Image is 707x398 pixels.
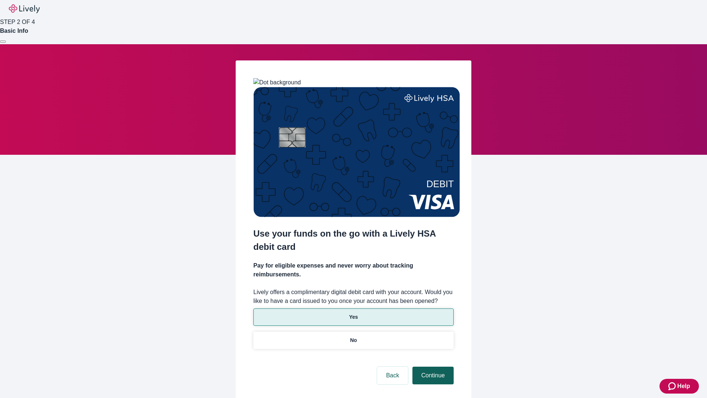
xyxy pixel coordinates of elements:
[253,288,454,306] label: Lively offers a complimentary digital debit card with your account. Would you like to have a card...
[253,227,454,254] h2: Use your funds on the go with a Lively HSA debit card
[677,382,690,391] span: Help
[668,382,677,391] svg: Zendesk support icon
[349,313,358,321] p: Yes
[377,367,408,384] button: Back
[253,261,454,279] h4: Pay for eligible expenses and never worry about tracking reimbursements.
[9,4,40,13] img: Lively
[350,336,357,344] p: No
[659,379,699,394] button: Zendesk support iconHelp
[253,332,454,349] button: No
[253,78,301,87] img: Dot background
[412,367,454,384] button: Continue
[253,87,460,217] img: Debit card
[253,308,454,326] button: Yes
